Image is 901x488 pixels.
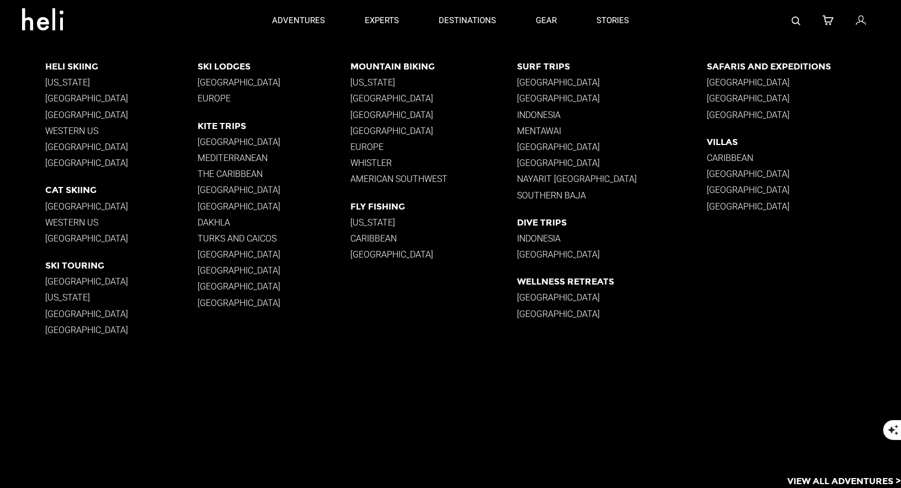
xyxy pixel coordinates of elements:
[272,15,325,26] p: adventures
[350,110,518,120] p: [GEOGRAPHIC_DATA]
[518,77,707,88] p: [GEOGRAPHIC_DATA]
[45,325,198,335] p: [GEOGRAPHIC_DATA]
[45,201,198,212] p: [GEOGRAPHIC_DATA]
[518,93,707,104] p: [GEOGRAPHIC_DATA]
[707,153,901,163] p: Caribbean
[707,61,901,72] p: Safaris and Expeditions
[198,233,350,244] p: Turks and Caicos
[350,93,518,104] p: [GEOGRAPHIC_DATA]
[198,249,350,260] p: [GEOGRAPHIC_DATA]
[198,265,350,276] p: [GEOGRAPHIC_DATA]
[45,142,198,152] p: [GEOGRAPHIC_DATA]
[518,217,707,228] p: Dive Trips
[518,276,707,287] p: Wellness Retreats
[350,142,518,152] p: Europe
[439,15,496,26] p: destinations
[792,17,801,25] img: search-bar-icon.svg
[518,142,707,152] p: [GEOGRAPHIC_DATA]
[707,201,901,212] p: [GEOGRAPHIC_DATA]
[518,292,707,303] p: [GEOGRAPHIC_DATA]
[198,185,350,195] p: [GEOGRAPHIC_DATA]
[45,158,198,168] p: [GEOGRAPHIC_DATA]
[707,169,901,179] p: [GEOGRAPHIC_DATA]
[45,93,198,104] p: [GEOGRAPHIC_DATA]
[518,190,707,201] p: Southern Baja
[350,61,518,72] p: Mountain Biking
[350,158,518,168] p: Whistler
[198,61,350,72] p: Ski Lodges
[350,77,518,88] p: [US_STATE]
[45,260,198,271] p: Ski Touring
[707,185,901,195] p: [GEOGRAPHIC_DATA]
[707,77,901,88] p: [GEOGRAPHIC_DATA]
[518,158,707,168] p: [GEOGRAPHIC_DATA]
[198,153,350,163] p: Mediterranean
[350,233,518,244] p: Caribbean
[350,249,518,260] p: [GEOGRAPHIC_DATA]
[198,217,350,228] p: Dakhla
[518,110,707,120] p: Indonesia
[365,15,399,26] p: experts
[707,137,901,147] p: Villas
[707,110,901,120] p: [GEOGRAPHIC_DATA]
[350,201,518,212] p: Fly Fishing
[45,61,198,72] p: Heli Skiing
[45,276,198,287] p: [GEOGRAPHIC_DATA]
[198,137,350,147] p: [GEOGRAPHIC_DATA]
[45,77,198,88] p: [US_STATE]
[350,126,518,136] p: [GEOGRAPHIC_DATA]
[45,309,198,319] p: [GEOGRAPHIC_DATA]
[45,233,198,244] p: [GEOGRAPHIC_DATA]
[198,121,350,131] p: Kite Trips
[707,93,901,104] p: [GEOGRAPHIC_DATA]
[787,475,901,488] p: View All Adventures >
[198,281,350,292] p: [GEOGRAPHIC_DATA]
[518,174,707,184] p: Nayarit [GEOGRAPHIC_DATA]
[45,292,198,303] p: [US_STATE]
[518,309,707,319] p: [GEOGRAPHIC_DATA]
[518,126,707,136] p: Mentawai
[45,110,198,120] p: [GEOGRAPHIC_DATA]
[198,77,350,88] p: [GEOGRAPHIC_DATA]
[518,249,707,260] p: [GEOGRAPHIC_DATA]
[45,217,198,228] p: Western US
[45,126,198,136] p: Western US
[350,174,518,184] p: American Southwest
[350,217,518,228] p: [US_STATE]
[198,169,350,179] p: The Caribbean
[198,298,350,308] p: [GEOGRAPHIC_DATA]
[198,93,350,104] p: Europe
[518,61,707,72] p: Surf Trips
[518,233,707,244] p: Indonesia
[198,201,350,212] p: [GEOGRAPHIC_DATA]
[45,185,198,195] p: Cat Skiing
